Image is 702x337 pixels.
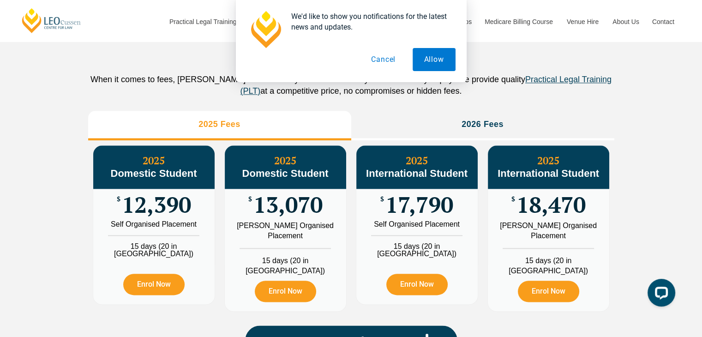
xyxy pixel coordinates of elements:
[640,275,679,314] iframe: LiveChat chat widget
[284,11,456,32] div: We'd like to show you notifications for the latest news and updates.
[356,155,478,180] h3: 2025
[385,196,453,214] span: 17,790
[356,235,478,258] li: 15 days (20 in [GEOGRAPHIC_DATA])
[255,281,316,302] a: Enrol Now
[498,168,599,179] span: International Student
[88,74,614,97] p: When it comes to fees, [PERSON_NAME] makes it easy and clear – what you see is what you pay. We p...
[93,235,215,258] li: 15 days (20 in [GEOGRAPHIC_DATA])
[242,168,328,179] span: Domestic Student
[386,274,448,295] a: Enrol Now
[232,221,339,241] div: [PERSON_NAME] Organised Placement
[380,196,384,203] span: $
[225,155,346,180] h3: 2025
[516,196,586,214] span: 18,470
[122,196,191,214] span: 12,390
[93,155,215,180] h3: 2025
[413,48,456,71] button: Allow
[247,11,284,48] img: notification icon
[363,221,471,228] div: Self Organised Placement
[360,48,407,71] button: Cancel
[248,196,252,203] span: $
[488,248,609,276] li: 15 days (20 in [GEOGRAPHIC_DATA])
[462,119,504,130] h3: 2026 Fees
[253,196,323,214] span: 13,070
[110,168,197,179] span: Domestic Student
[123,274,185,295] a: Enrol Now
[100,221,208,228] div: Self Organised Placement
[225,248,346,276] li: 15 days (20 in [GEOGRAPHIC_DATA])
[117,196,120,203] span: $
[511,196,515,203] span: $
[366,168,468,179] span: International Student
[198,119,240,130] h3: 2025 Fees
[518,281,579,302] a: Enrol Now
[488,155,609,180] h3: 2025
[495,221,602,241] div: [PERSON_NAME] Organised Placement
